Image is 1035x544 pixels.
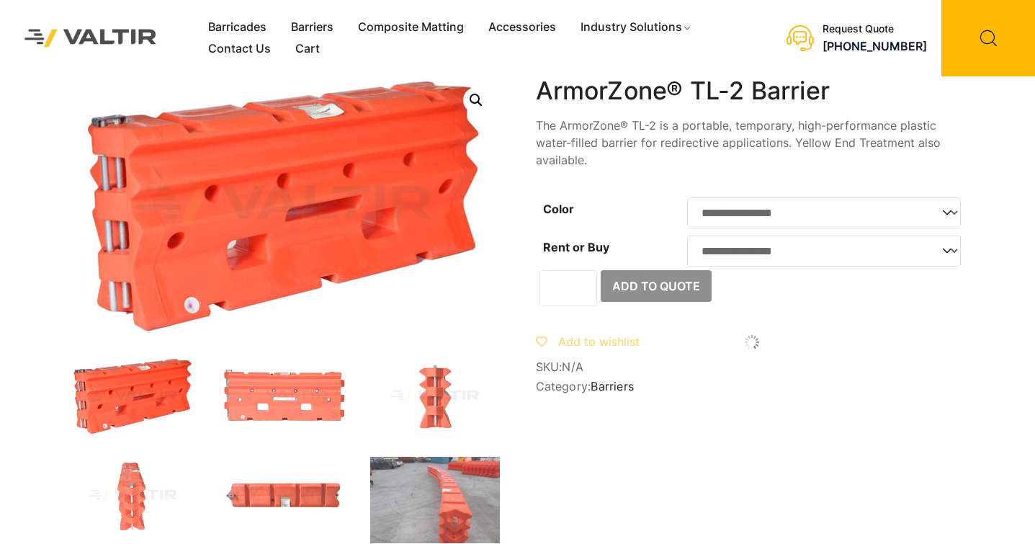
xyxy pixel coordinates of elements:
[536,360,968,374] span: SKU:
[346,17,476,38] a: Composite Matting
[11,15,171,61] img: Valtir Rentals
[68,357,197,435] img: ArmorZone_Org_3Q.jpg
[562,360,583,374] span: N/A
[196,38,283,60] a: Contact Us
[68,457,197,535] img: Armorzone_Org_x1.jpg
[543,202,574,216] label: Color
[823,23,927,35] div: Request Quote
[370,357,500,435] img: Armorzone_Org_Side.jpg
[196,17,279,38] a: Barricades
[591,379,634,393] a: Barriers
[476,17,568,38] a: Accessories
[219,357,349,435] img: Armorzone_Org_Front.jpg
[543,240,609,254] label: Rent or Buy
[68,76,500,336] img: ArmorZone_Org_3Q
[536,380,968,393] span: Category:
[463,87,489,113] a: 🔍
[370,457,500,543] img: IMG_8193-scaled-1.jpg
[279,17,346,38] a: Barriers
[219,457,349,535] img: Armorzone_Org_Top.jpg
[283,38,332,60] a: Cart
[601,270,712,302] button: Add to Quote
[536,117,968,169] p: The ArmorZone® TL-2 is a portable, temporary, high-performance plastic water-filled barrier for r...
[823,39,927,53] a: [PHONE_NUMBER]
[568,17,704,38] a: Industry Solutions
[536,76,968,106] h1: ArmorZone® TL-2 Barrier
[539,270,597,306] input: Product quantity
